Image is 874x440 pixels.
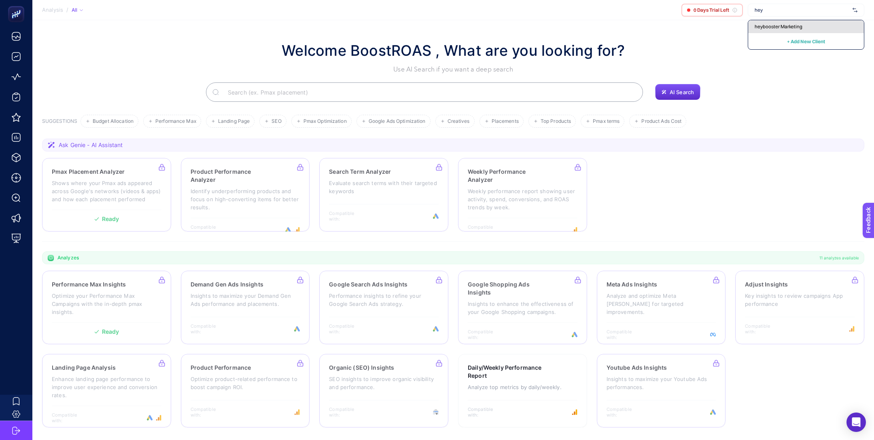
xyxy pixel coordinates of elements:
h3: Daily/Weekly Performance Report [468,364,552,380]
span: Pmax terms [593,118,619,124]
a: Daily/Weekly Performance ReportAnalyze top metrics by daily/weekly.Compatible with: [458,354,587,427]
span: 0 Days Trial Left [694,7,729,13]
a: Search Term AnalyzerEvaluate search terms with their targeted keywordsCompatible with: [319,158,448,232]
input: Search [221,81,636,103]
span: SEO [272,118,281,124]
a: Adjust InsightsKey insights to review campaigns App performanceCompatible with: [735,271,864,344]
p: Use AI Search if you want a deep search [282,65,625,74]
input: https://www.manuka.com.tr/ [755,7,849,13]
span: Performance Max [155,118,196,124]
div: All [72,7,83,13]
a: Meta Ads InsightsAnalyze and optimize Meta [PERSON_NAME] for targeted improvements.Compatible with: [597,271,726,344]
span: / [66,6,68,13]
span: Google Ads Optimization [369,118,426,124]
span: Feedback [5,2,31,9]
span: heybooster Marketing [755,23,802,30]
a: Pmax Placement AnalyzerShows where your Pmax ads appeared across Google's networks (videos & apps... [42,158,171,232]
h3: SUGGESTIONS [42,118,77,128]
img: svg%3e [853,6,857,14]
button: AI Search [655,84,700,100]
a: Organic (SEO) InsightsSEO insights to improve organic visibility and performance.Compatible with: [319,354,448,427]
a: Weekly Performance AnalyzerWeekly performance report showing user activity, spend, conversions, a... [458,158,587,232]
span: 11 analyzes available [819,255,859,261]
div: Open Intercom Messenger [846,413,866,432]
span: Creatives [448,118,470,124]
a: Product Performance AnalyzerIdentify underperforming products and focus on high-converting items ... [181,158,310,232]
span: Analyzes [57,255,79,261]
span: Pmax Optimization [303,118,347,124]
p: Analyze top metrics by daily/weekly. [468,383,577,391]
span: Budget Allocation [93,118,134,124]
span: Ask Genie - AI Assistant [59,141,123,149]
button: + Add New Client [787,36,825,46]
span: AI Search [670,89,694,95]
a: Google Search Ads InsightsPerformance insights to refine your Google Search Ads strategy.Compatib... [319,271,448,344]
span: Compatible with: [468,406,504,418]
span: Placements [492,118,519,124]
span: Analysis [42,7,63,13]
a: Landing Page AnalysisEnhance landing page performance to improve user experience and conversion r... [42,354,171,427]
a: Youtube Ads InsightsInsights to maximize your Youtube Ads performances.Compatible with: [597,354,726,427]
span: + Add New Client [787,38,825,44]
a: Demand Gen Ads InsightsInsights to maximize your Demand Gen Ads performance and placements.Compat... [181,271,310,344]
span: Product Ads Cost [641,118,681,124]
h1: Welcome BoostROAS , What are you looking for? [282,40,625,61]
span: Top Products [541,118,571,124]
span: Landing Page [218,118,250,124]
a: Performance Max InsightsOptimize your Performance Max Campaigns with the in-depth pmax insights.R... [42,271,171,344]
a: Google Shopping Ads InsightsInsights to enhance the effectiveness of your Google Shopping campaig... [458,271,587,344]
a: Product PerformanceOptimize product-related performance to boost campaign ROI.Compatible with: [181,354,310,427]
